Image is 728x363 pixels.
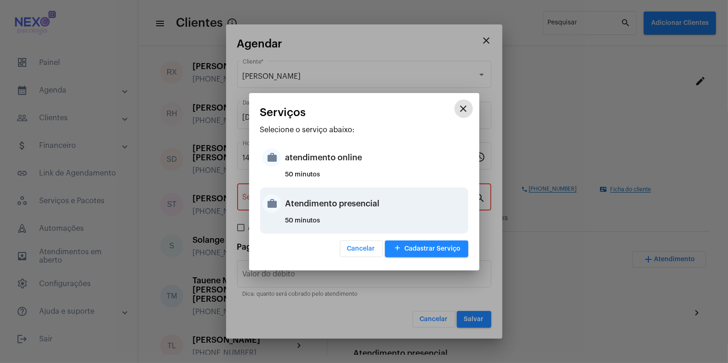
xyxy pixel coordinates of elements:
[285,171,466,185] div: 50 minutos
[392,246,461,252] span: Cadastrar Serviço
[392,242,403,255] mat-icon: add
[285,217,466,231] div: 50 minutos
[260,106,306,118] span: Serviços
[458,103,469,114] mat-icon: close
[262,148,281,167] mat-icon: work
[347,246,375,252] span: Cancelar
[340,240,383,257] button: Cancelar
[285,144,466,171] div: atendimento online
[285,190,466,217] div: Atendimento presencial
[262,194,281,213] mat-icon: work
[260,126,468,134] p: Selecione o serviço abaixo:
[385,240,468,257] button: Cadastrar Serviço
